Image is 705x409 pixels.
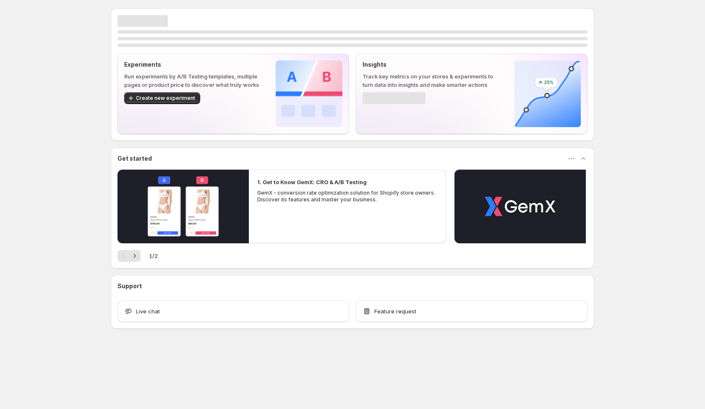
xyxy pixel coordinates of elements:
h3: Support [117,282,142,290]
p: Run experiments by A/B Testing templates, multiple pages or product price to discover what truly ... [124,72,262,89]
p: Experiments [124,60,262,69]
img: Insights [514,60,581,127]
img: Experiments [276,60,342,127]
span: Live chat [136,307,160,315]
p: GemX - conversion rate optimization solution for Shopify store owners. Discover its features and ... [257,190,438,203]
span: Feature request [374,307,416,315]
p: Track key metrics on your stores & experiments to turn data into insights and make smarter actions [363,72,501,89]
button: Play video [454,169,586,243]
span: Create new experiment [136,95,195,102]
button: Play video [117,169,249,243]
span: 1 / 2 [149,252,158,260]
h2: 1. Get to Know GemX: CRO & A/B Testing [257,178,367,186]
nav: Pagination [117,250,141,262]
p: Insights [363,60,501,69]
button: Create new experiment [124,92,200,104]
h3: Get started [117,154,152,163]
button: Next [129,250,141,262]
